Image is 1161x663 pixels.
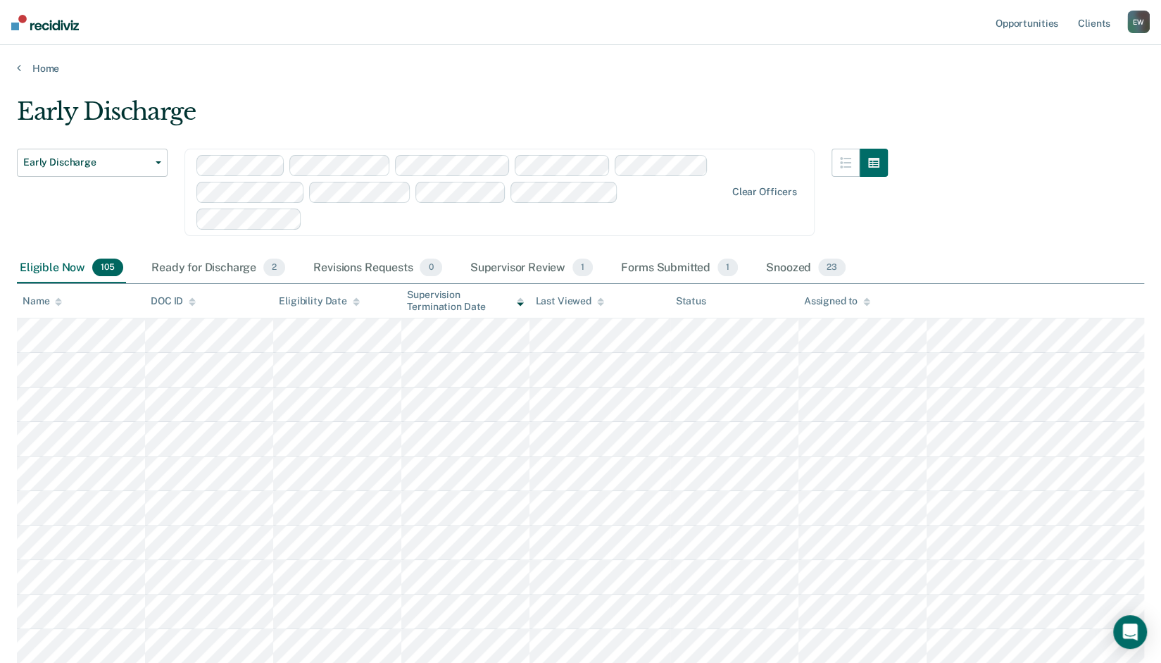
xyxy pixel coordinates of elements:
div: Snoozed23 [763,253,848,284]
span: 2 [263,259,285,277]
div: Supervision Termination Date [407,289,524,313]
button: Early Discharge [17,149,168,177]
span: 0 [420,259,441,277]
span: 105 [92,259,123,277]
div: Eligible Now105 [17,253,126,284]
span: 1 [572,259,593,277]
div: Last Viewed [535,295,603,307]
span: Early Discharge [23,156,150,168]
div: Forms Submitted1 [618,253,741,284]
div: Name [23,295,62,307]
div: Early Discharge [17,97,888,137]
div: Open Intercom Messenger [1113,615,1147,649]
div: DOC ID [151,295,196,307]
button: EW [1127,11,1150,33]
div: Revisions Requests0 [310,253,444,284]
div: Status [676,295,706,307]
div: E W [1127,11,1150,33]
div: Assigned to [804,295,870,307]
div: Eligibility Date [279,295,360,307]
a: Home [17,62,1144,75]
div: Supervisor Review1 [467,253,596,284]
span: 1 [717,259,738,277]
div: Clear officers [732,186,797,198]
img: Recidiviz [11,15,79,30]
div: Ready for Discharge2 [149,253,288,284]
span: 23 [818,259,846,277]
